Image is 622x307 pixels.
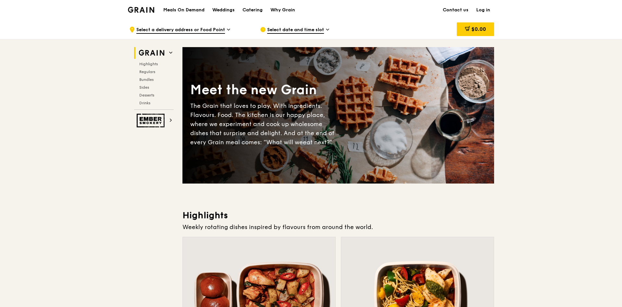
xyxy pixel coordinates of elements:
img: Grain [128,7,154,13]
span: Select date and time slot [267,27,324,34]
div: Weddings [212,0,235,20]
div: Meet the new Grain [190,81,338,99]
span: eat next?” [303,139,332,146]
h3: Highlights [182,210,494,221]
a: Log in [472,0,494,20]
img: Grain web logo [137,47,167,59]
span: Desserts [139,93,154,97]
img: Ember Smokery web logo [137,114,167,127]
a: Contact us [439,0,472,20]
div: Why Grain [270,0,295,20]
a: Catering [239,0,267,20]
span: Regulars [139,70,155,74]
span: Bundles [139,77,154,82]
div: Weekly rotating dishes inspired by flavours from around the world. [182,223,494,232]
span: Drinks [139,101,150,105]
a: Weddings [208,0,239,20]
span: $0.00 [471,26,486,32]
div: Catering [243,0,263,20]
span: Sides [139,85,149,90]
h1: Meals On Demand [163,7,205,13]
span: Highlights [139,62,158,66]
a: Why Grain [267,0,299,20]
div: The Grain that loves to play. With ingredients. Flavours. Food. The kitchen is our happy place, w... [190,101,338,147]
span: Select a delivery address or Food Point [136,27,225,34]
